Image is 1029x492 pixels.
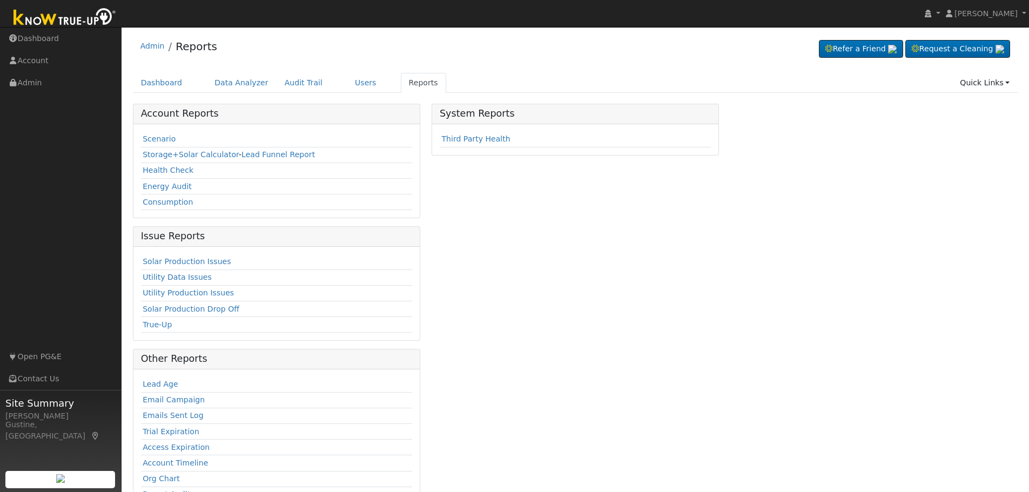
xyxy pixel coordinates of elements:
a: Quick Links [952,73,1018,93]
a: Solar Production Issues [143,257,231,266]
h5: Other Reports [141,353,412,365]
span: [PERSON_NAME] [954,9,1018,18]
a: Org Chart [143,474,180,483]
h5: Account Reports [141,108,412,119]
a: True-Up [143,320,172,329]
a: Emails Sent Log [143,411,204,420]
span: Site Summary [5,396,116,410]
img: retrieve [888,45,897,53]
a: Data Analyzer [206,73,277,93]
img: Know True-Up [8,6,122,30]
a: Access Expiration [143,443,210,451]
a: Refer a Friend [819,40,903,58]
a: Health Check [143,166,193,174]
a: Lead Age [143,380,178,388]
a: Admin [140,42,165,50]
img: retrieve [996,45,1004,53]
h5: Issue Reports [141,231,412,242]
a: Reports [401,73,446,93]
a: Request a Cleaning [905,40,1010,58]
a: Trial Expiration [143,427,199,436]
a: Utility Production Issues [143,288,234,297]
a: Users [347,73,385,93]
a: Energy Audit [143,182,192,191]
a: Lead Funnel Report [241,150,315,159]
a: Dashboard [133,73,191,93]
a: Reports [176,40,217,53]
a: Storage+Solar Calculator [143,150,239,159]
div: [PERSON_NAME] [5,410,116,422]
a: Consumption [143,198,193,206]
a: Third Party Health [441,134,510,143]
a: Audit Trail [277,73,331,93]
a: Scenario [143,134,176,143]
img: retrieve [56,474,65,483]
td: - [141,147,412,163]
h5: System Reports [440,108,711,119]
a: Utility Data Issues [143,273,212,281]
a: Solar Production Drop Off [143,305,239,313]
a: Email Campaign [143,395,205,404]
a: Account Timeline [143,459,208,467]
div: Gustine, [GEOGRAPHIC_DATA] [5,419,116,442]
a: Map [91,432,100,440]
